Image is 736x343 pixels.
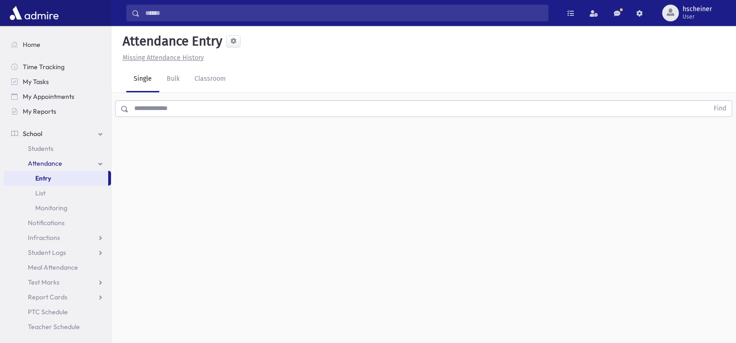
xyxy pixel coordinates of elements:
[4,304,111,319] a: PTC Schedule
[23,129,42,138] span: School
[28,323,80,331] span: Teacher Schedule
[35,174,51,182] span: Entry
[28,219,65,227] span: Notifications
[4,74,111,89] a: My Tasks
[23,107,56,116] span: My Reports
[119,33,222,49] h5: Attendance Entry
[23,40,40,49] span: Home
[4,59,111,74] a: Time Tracking
[23,78,49,86] span: My Tasks
[4,104,111,119] a: My Reports
[4,201,111,215] a: Monitoring
[23,92,74,101] span: My Appointments
[4,230,111,245] a: Infractions
[35,204,67,212] span: Monitoring
[4,275,111,290] a: Test Marks
[683,6,712,13] span: hscheiner
[4,290,111,304] a: Report Cards
[123,54,204,62] u: Missing Attendance History
[28,144,53,153] span: Students
[4,260,111,275] a: Meal Attendance
[4,319,111,334] a: Teacher Schedule
[7,4,61,22] img: AdmirePro
[4,37,111,52] a: Home
[126,66,159,92] a: Single
[4,156,111,171] a: Attendance
[159,66,187,92] a: Bulk
[28,159,62,168] span: Attendance
[28,308,68,316] span: PTC Schedule
[708,101,732,116] button: Find
[28,293,67,301] span: Report Cards
[4,141,111,156] a: Students
[4,215,111,230] a: Notifications
[119,54,204,62] a: Missing Attendance History
[28,248,66,257] span: Student Logs
[4,126,111,141] a: School
[28,233,60,242] span: Infractions
[28,263,78,272] span: Meal Attendance
[140,5,548,21] input: Search
[187,66,233,92] a: Classroom
[4,245,111,260] a: Student Logs
[4,89,111,104] a: My Appointments
[28,278,59,286] span: Test Marks
[35,189,46,197] span: List
[4,171,108,186] a: Entry
[683,13,712,20] span: User
[23,63,65,71] span: Time Tracking
[4,186,111,201] a: List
